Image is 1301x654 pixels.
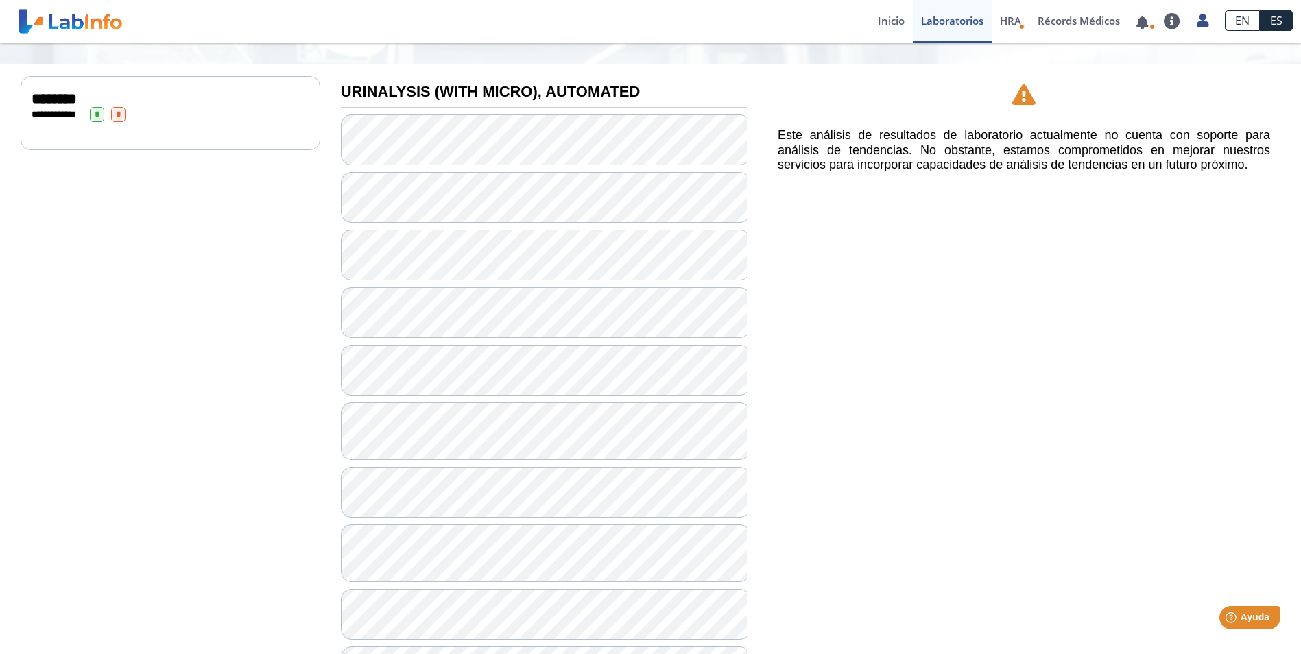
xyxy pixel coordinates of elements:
[778,128,1270,173] h5: Este análisis de resultados de laboratorio actualmente no cuenta con soporte para análisis de ten...
[341,83,641,100] b: URINALYSIS (WITH MICRO), AUTOMATED
[1000,14,1021,27] span: HRA
[1225,10,1260,31] a: EN
[1260,10,1293,31] a: ES
[1179,601,1286,639] iframe: Help widget launcher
